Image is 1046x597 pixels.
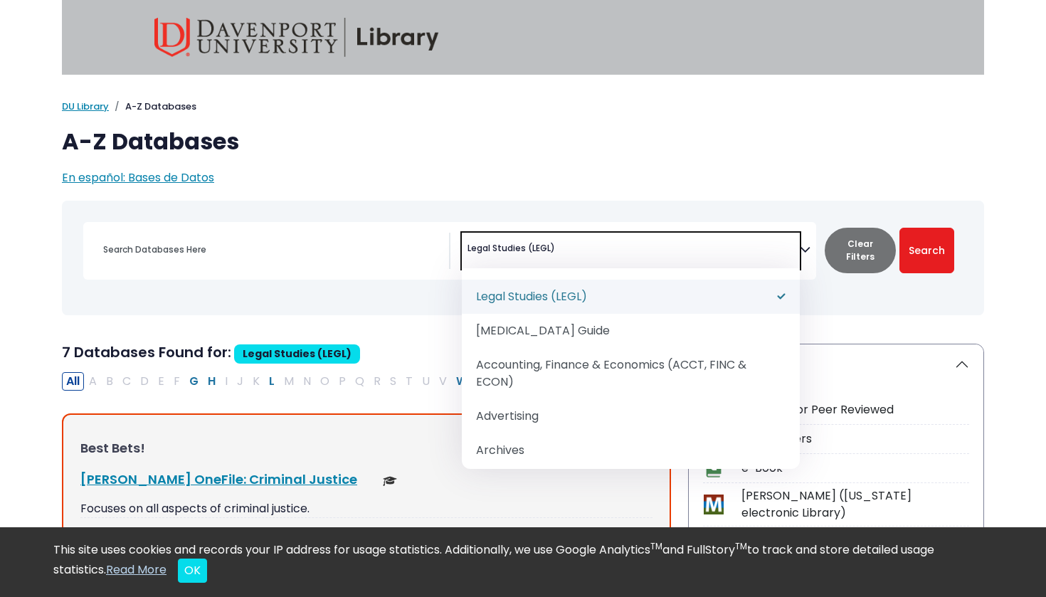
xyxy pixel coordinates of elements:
[741,401,969,418] div: Scholarly or Peer Reviewed
[80,440,653,456] h3: Best Bets!
[62,100,109,113] a: DU Library
[204,372,220,391] button: Filter Results H
[689,344,983,384] button: Icon Legend
[265,372,279,391] button: Filter Results L
[462,280,800,314] li: Legal Studies (LEGL)
[462,348,800,399] li: Accounting, Finance & Economics (ACCT, FINC & ECON)
[650,540,662,552] sup: TM
[462,399,800,433] li: Advertising
[735,540,747,552] sup: TM
[62,372,540,389] div: Alpha-list to filter by first letter of database name
[80,470,357,488] a: [PERSON_NAME] OneFile: Criminal Justice
[467,242,555,255] span: Legal Studies (LEGL)
[741,460,969,477] div: e-Book
[62,169,214,186] a: En español: Bases de Datos
[62,100,984,114] nav: breadcrumb
[62,342,231,362] span: 7 Databases Found for:
[558,245,564,256] textarea: Search
[62,201,984,315] nav: Search filters
[383,474,397,488] img: Scholarly or Peer Reviewed
[80,500,653,517] p: Focuses on all aspects of criminal justice.
[62,128,984,155] h1: A-Z Databases
[106,561,167,578] a: Read More
[109,100,196,114] li: A-Z Databases
[741,430,969,448] div: Newspapers
[899,228,954,273] button: Submit for Search Results
[234,344,360,364] span: Legal Studies (LEGL)
[178,559,207,583] button: Close
[462,433,800,467] li: Archives
[452,372,472,391] button: Filter Results W
[462,314,800,348] li: [MEDICAL_DATA] Guide
[825,228,896,273] button: Clear Filters
[185,372,203,391] button: Filter Results G
[62,372,84,391] button: All
[741,487,969,522] div: [PERSON_NAME] ([US_STATE] electronic Library)
[95,239,449,260] input: Search database by title or keyword
[154,18,439,57] img: Davenport University Library
[53,541,993,583] div: This site uses cookies and records your IP address for usage statistics. Additionally, we use Goo...
[462,242,555,255] li: Legal Studies (LEGL)
[704,495,723,514] img: Icon MeL (Michigan electronic Library)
